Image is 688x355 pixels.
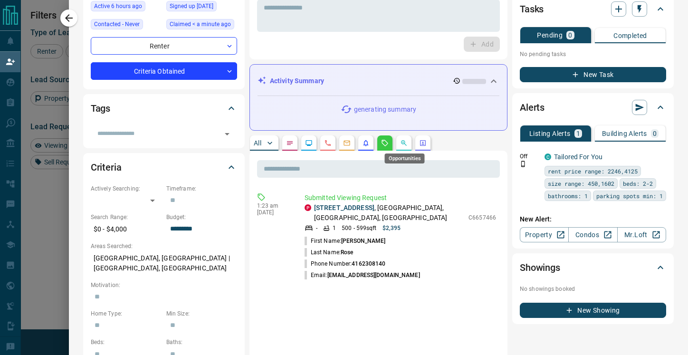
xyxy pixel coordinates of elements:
[91,37,237,55] div: Renter
[548,179,614,188] span: size range: 450,1602
[617,227,666,242] a: Mr.Loft
[342,224,376,232] p: 500 - 599 sqft
[400,139,408,147] svg: Opportunities
[568,32,572,38] p: 0
[254,140,261,146] p: All
[520,303,666,318] button: New Showing
[545,154,551,160] div: condos.ca
[314,204,374,211] a: [STREET_ADDRESS]
[286,139,294,147] svg: Notes
[91,1,162,14] div: Wed Aug 13 2025
[166,184,237,193] p: Timeframe:
[91,97,237,120] div: Tags
[91,62,237,80] div: Criteria Obtained
[270,76,324,86] p: Activity Summary
[220,127,234,141] button: Open
[568,227,617,242] a: Condos
[305,139,313,147] svg: Lead Browsing Activity
[537,32,563,38] p: Pending
[166,338,237,346] p: Baths:
[520,100,545,115] h2: Alerts
[341,238,385,244] span: [PERSON_NAME]
[305,271,420,279] p: Email:
[354,105,416,115] p: generating summary
[602,130,647,137] p: Building Alerts
[520,285,666,293] p: No showings booked
[520,152,539,161] p: Off
[613,32,647,39] p: Completed
[520,161,526,167] svg: Push Notification Only
[520,96,666,119] div: Alerts
[91,309,162,318] p: Home Type:
[520,256,666,279] div: Showings
[576,130,580,137] p: 1
[94,19,140,29] span: Contacted - Never
[385,154,425,163] div: Opportunities
[520,214,666,224] p: New Alert:
[91,281,237,289] p: Motivation:
[91,242,237,250] p: Areas Searched:
[166,309,237,318] p: Min Size:
[94,1,142,11] span: Active 6 hours ago
[548,166,638,176] span: rent price range: 2246,4125
[324,139,332,147] svg: Calls
[170,19,231,29] span: Claimed < a minute ago
[305,248,354,257] p: Last Name:
[333,224,336,232] p: 1
[91,213,162,221] p: Search Range:
[91,184,162,193] p: Actively Searching:
[520,227,569,242] a: Property
[91,156,237,179] div: Criteria
[305,193,496,203] p: Submitted Viewing Request
[91,338,162,346] p: Beds:
[520,47,666,61] p: No pending tasks
[91,160,122,175] h2: Criteria
[305,237,386,245] p: First Name:
[341,249,353,256] span: Rose
[343,139,351,147] svg: Emails
[258,72,499,90] div: Activity Summary
[352,260,385,267] span: 4162308140
[327,272,420,278] span: [EMAIL_ADDRESS][DOMAIN_NAME]
[166,1,237,14] div: Sun Apr 03 2016
[316,224,317,232] p: -
[166,213,237,221] p: Budget:
[529,130,571,137] p: Listing Alerts
[520,1,544,17] h2: Tasks
[170,1,213,11] span: Signed up [DATE]
[257,209,290,216] p: [DATE]
[305,259,386,268] p: Phone Number:
[554,153,602,161] a: Tailored For You
[419,139,427,147] svg: Agent Actions
[91,250,237,276] p: [GEOGRAPHIC_DATA], [GEOGRAPHIC_DATA] | [GEOGRAPHIC_DATA], [GEOGRAPHIC_DATA]
[91,221,162,237] p: $0 - $4,000
[520,260,560,275] h2: Showings
[520,67,666,82] button: New Task
[468,213,496,222] p: C6657466
[548,191,588,201] span: bathrooms: 1
[305,204,311,211] div: property.ca
[381,139,389,147] svg: Requests
[623,179,653,188] span: beds: 2-2
[362,139,370,147] svg: Listing Alerts
[166,19,237,32] div: Wed Aug 13 2025
[382,224,401,232] p: $2,395
[314,203,464,223] p: , [GEOGRAPHIC_DATA], [GEOGRAPHIC_DATA], [GEOGRAPHIC_DATA]
[653,130,657,137] p: 0
[596,191,663,201] span: parking spots min: 1
[91,101,110,116] h2: Tags
[257,202,290,209] p: 1:23 am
